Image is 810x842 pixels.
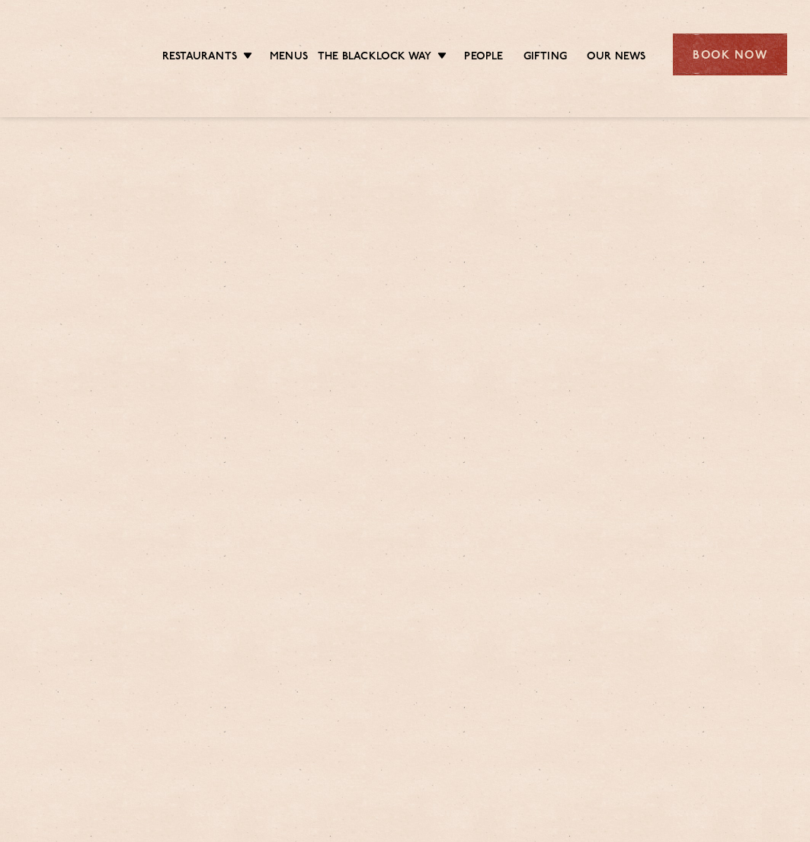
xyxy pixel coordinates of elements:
a: The Blacklock Way [318,49,431,66]
a: Our News [587,49,646,66]
a: Gifting [523,49,567,66]
img: svg%3E [23,14,142,94]
a: Restaurants [162,49,237,66]
div: Book Now [673,33,787,75]
a: Menus [270,49,308,66]
a: People [464,49,503,66]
